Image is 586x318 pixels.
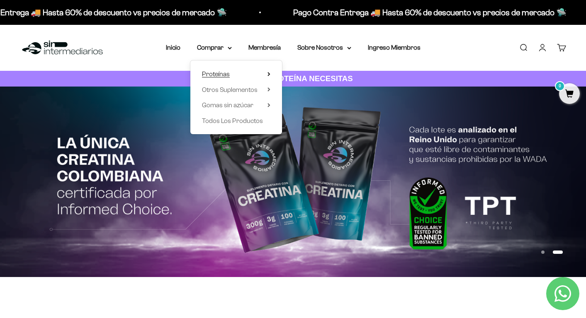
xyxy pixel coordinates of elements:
a: 0 [559,90,580,99]
a: Todos Los Productos [202,116,270,126]
span: Proteínas [202,70,230,77]
strong: CUANTA PROTEÍNA NECESITAS [233,74,353,83]
span: Todos Los Productos [202,117,263,124]
summary: Otros Suplementos [202,84,270,95]
mark: 0 [555,81,565,91]
a: Inicio [166,44,180,51]
a: Membresía [248,44,281,51]
summary: Comprar [197,42,232,53]
summary: Proteínas [202,69,270,79]
span: Gomas sin azúcar [202,101,253,108]
span: Otros Suplementos [202,86,258,93]
a: Ingreso Miembros [368,44,421,51]
summary: Sobre Nosotros [297,42,351,53]
p: Pago Contra Entrega 🚚 Hasta 60% de descuento vs precios de mercado 🛸 [291,6,564,19]
summary: Gomas sin azúcar [202,100,270,111]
